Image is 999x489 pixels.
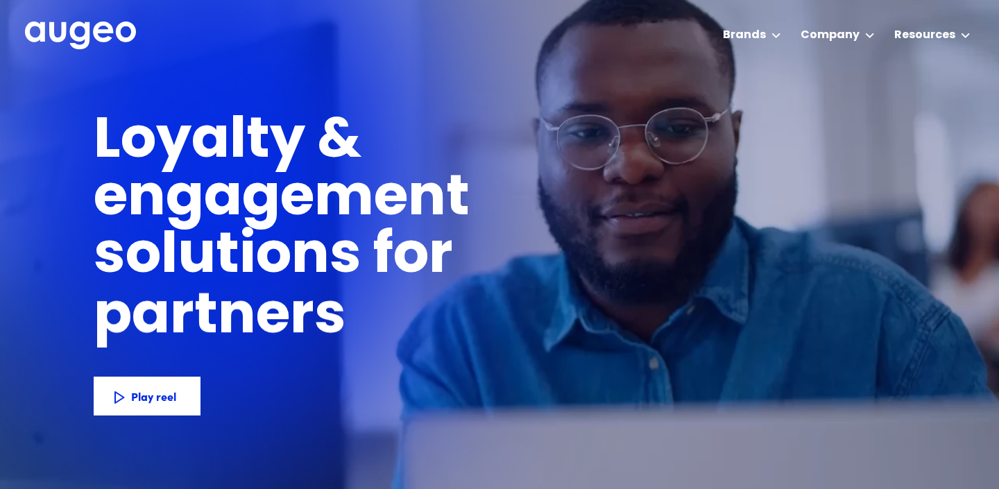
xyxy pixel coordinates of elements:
[94,377,200,415] a: Play reel
[94,114,693,286] h1: Loyalty & engagement solutions for
[25,22,136,51] a: home
[25,22,136,50] img: Augeo's full logo in white.
[801,27,860,44] div: Company
[723,27,766,44] div: Brands
[94,289,437,347] h1: partners
[894,27,955,44] div: Resources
